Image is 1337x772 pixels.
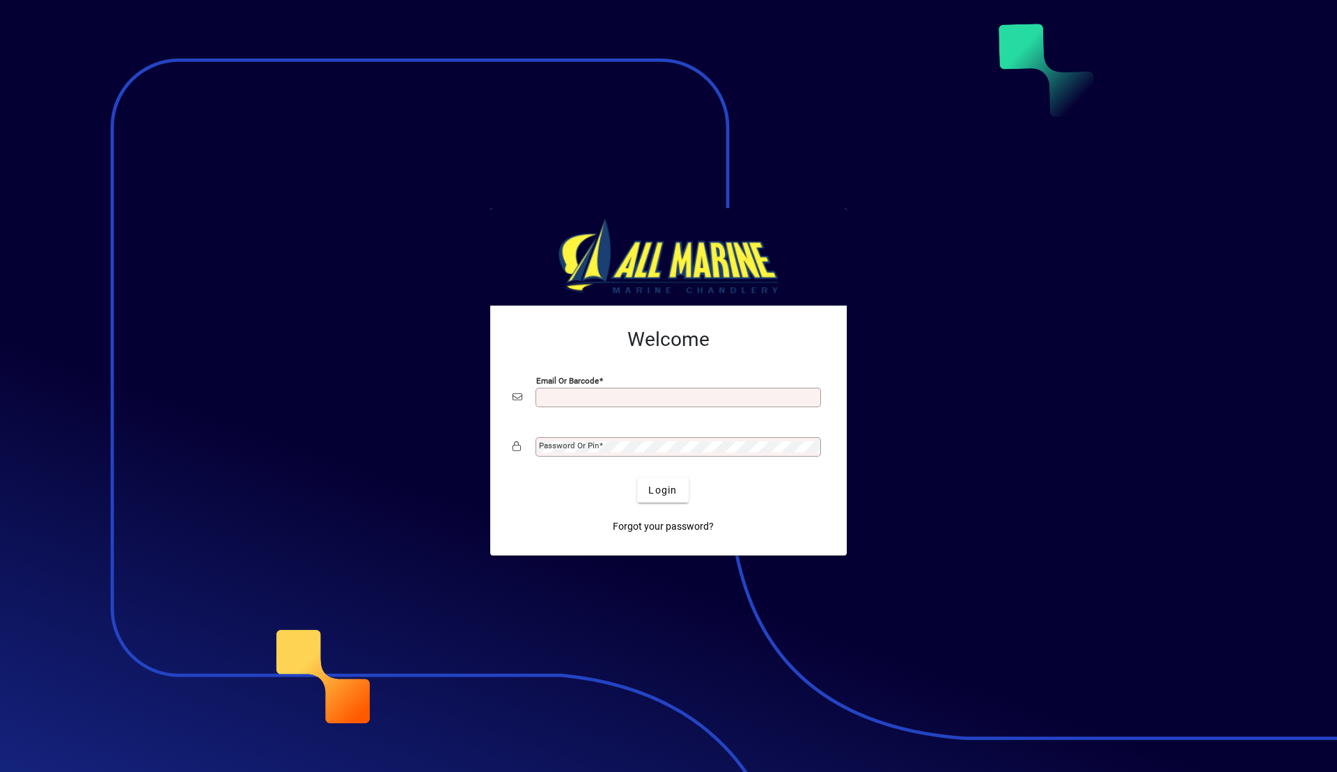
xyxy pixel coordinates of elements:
[536,376,599,386] mat-label: Email or Barcode
[637,478,688,503] button: Login
[648,483,677,498] span: Login
[513,328,824,352] h2: Welcome
[607,514,719,539] a: Forgot your password?
[539,441,599,450] mat-label: Password or Pin
[613,519,714,534] span: Forgot your password?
